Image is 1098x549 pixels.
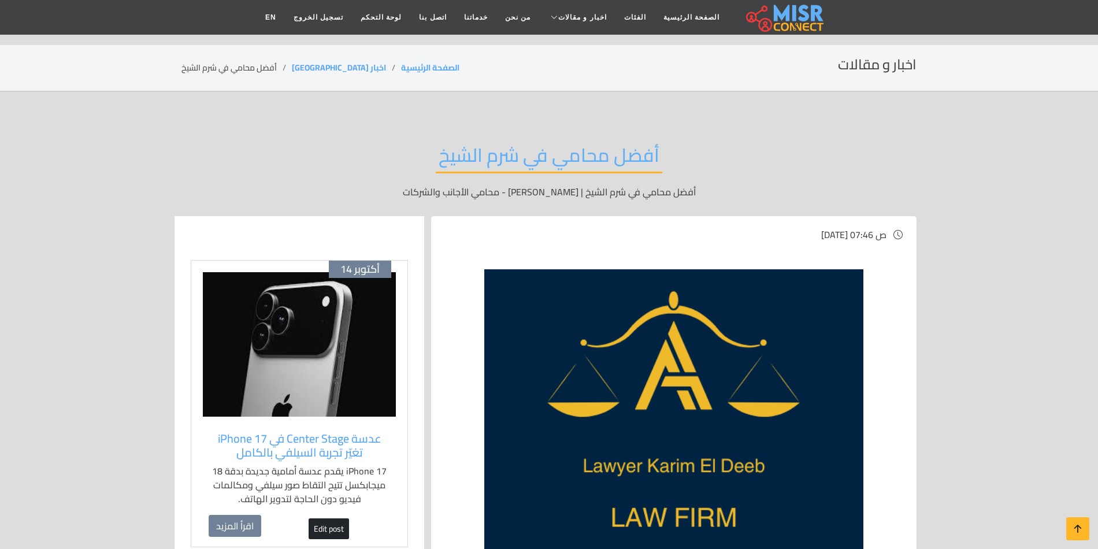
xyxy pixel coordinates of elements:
[209,515,261,537] a: اقرأ المزيد
[209,432,390,459] a: عدسة Center Stage في iPhone 17 تغيّر تجربة السيلفي بالكامل
[203,272,396,417] img: عدسة Center Stage في iPhone 17 تتيح التصوير الأمامي دون تدوير الهاتف
[539,6,615,28] a: اخبار و مقالات
[558,12,607,23] span: اخبار و مقالات
[340,263,380,276] span: أكتوبر 14
[285,6,352,28] a: تسجيل الخروج
[292,60,386,75] a: اخبار [GEOGRAPHIC_DATA]
[655,6,728,28] a: الصفحة الرئيسية
[615,6,655,28] a: الفئات
[181,185,917,199] p: أفضل محامي في شرم الشيخ | [PERSON_NAME] - محامي الأجانب والشركات
[410,6,455,28] a: اتصل بنا
[455,6,496,28] a: خدماتنا
[821,226,886,243] span: [DATE] 07:46 ص
[838,57,917,73] h2: اخبار و مقالات
[181,62,292,74] li: أفضل محامي في شرم الشيخ
[352,6,410,28] a: لوحة التحكم
[309,518,349,539] a: Edit post
[257,6,285,28] a: EN
[496,6,539,28] a: من نحن
[746,3,823,32] img: main.misr_connect
[209,464,390,506] p: iPhone 17 يقدم عدسة أمامية جديدة بدقة 18 ميجابكسل تتيح التقاط صور سيلفي ومكالمات فيديو دون الحاجة...
[436,144,662,173] h2: أفضل محامي في شرم الشيخ
[401,60,459,75] a: الصفحة الرئيسية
